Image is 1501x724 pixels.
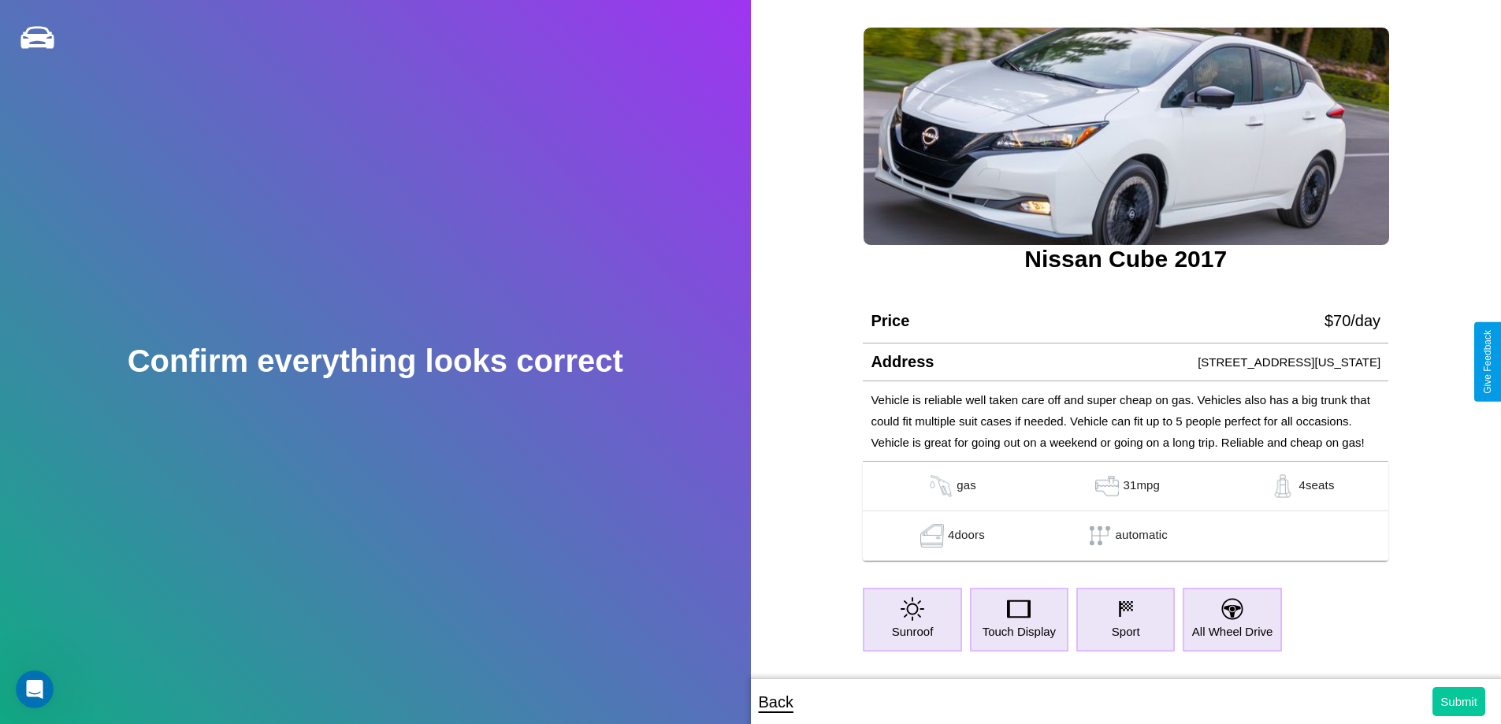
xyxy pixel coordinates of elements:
[983,621,1056,642] p: Touch Display
[892,621,934,642] p: Sunroof
[916,524,948,548] img: gas
[948,524,985,548] p: 4 doors
[1267,474,1299,498] img: gas
[863,462,1388,561] table: simple table
[957,474,976,498] p: gas
[871,312,909,330] h4: Price
[1432,687,1485,716] button: Submit
[1091,474,1123,498] img: gas
[1123,474,1160,498] p: 31 mpg
[1112,621,1140,642] p: Sport
[128,343,623,379] h2: Confirm everything looks correct
[1482,330,1493,394] div: Give Feedback
[1116,524,1168,548] p: automatic
[16,670,54,708] iframe: Intercom live chat
[871,389,1380,453] p: Vehicle is reliable well taken care off and super cheap on gas. Vehicles also has a big trunk tha...
[759,688,793,716] p: Back
[925,474,957,498] img: gas
[863,246,1388,273] h3: Nissan Cube 2017
[1198,351,1380,373] p: [STREET_ADDRESS][US_STATE]
[1325,306,1380,335] p: $ 70 /day
[1299,474,1334,498] p: 4 seats
[1192,621,1273,642] p: All Wheel Drive
[871,353,934,371] h4: Address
